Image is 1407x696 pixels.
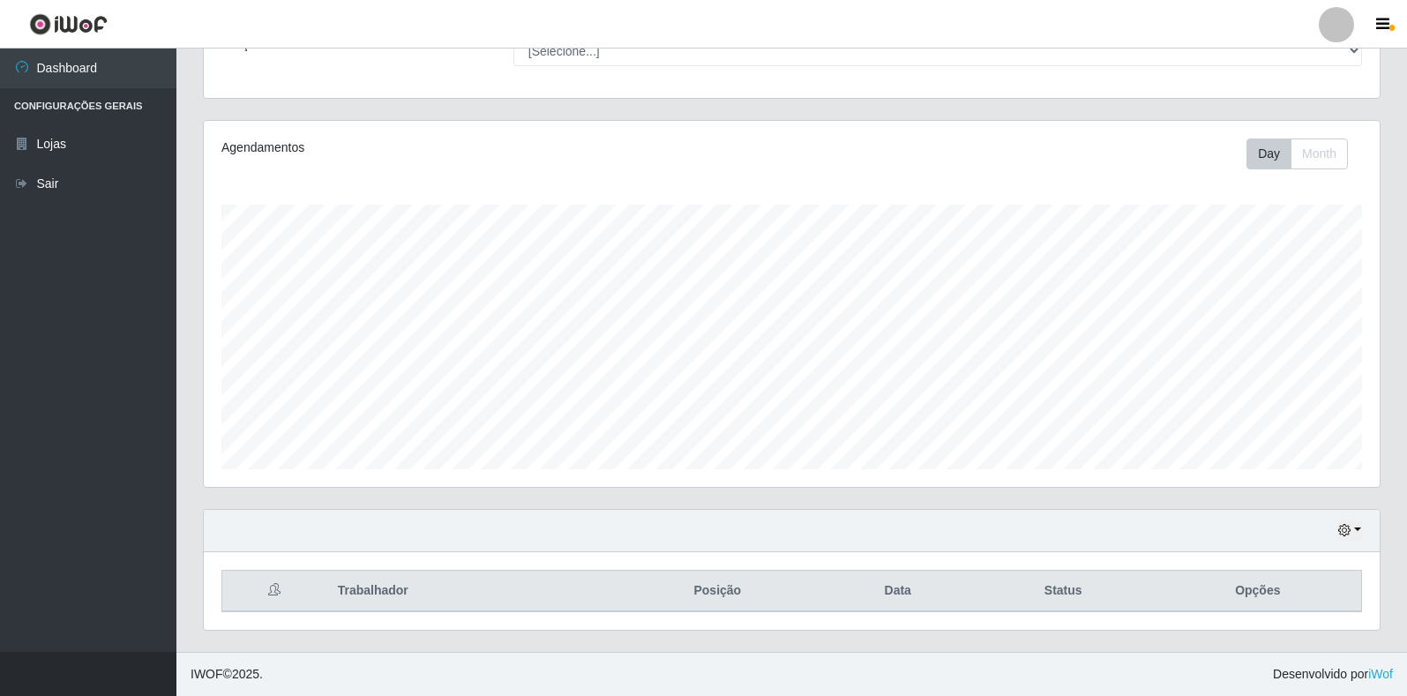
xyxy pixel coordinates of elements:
div: Agendamentos [221,138,681,157]
th: Opções [1155,571,1362,612]
span: Desenvolvido por [1273,665,1393,684]
span: IWOF [191,667,223,681]
th: Data [824,571,972,612]
a: iWof [1368,667,1393,681]
th: Posição [611,571,824,612]
th: Trabalhador [327,571,611,612]
img: CoreUI Logo [29,13,108,35]
th: Status [972,571,1155,612]
div: Toolbar with button groups [1246,138,1362,169]
span: © 2025 . [191,665,263,684]
div: First group [1246,138,1348,169]
button: Month [1291,138,1348,169]
button: Day [1246,138,1291,169]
